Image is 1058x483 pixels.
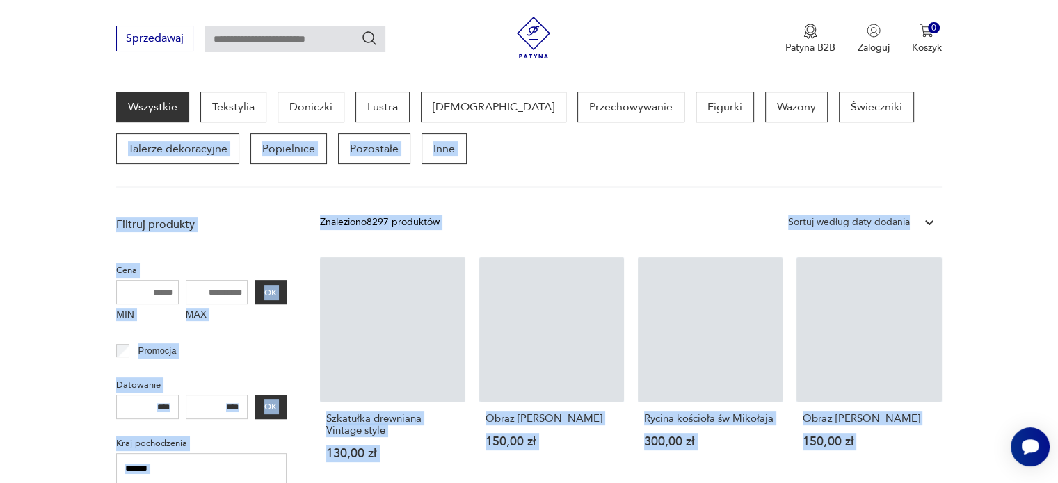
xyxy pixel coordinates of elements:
[928,22,940,34] div: 0
[912,41,942,54] p: Koszyk
[116,436,287,451] p: Kraj pochodzenia
[361,30,378,47] button: Szukaj
[513,17,554,58] img: Patyna - sklep z meblami i dekoracjami vintage
[839,92,914,122] a: Świeczniki
[278,92,344,122] a: Doniczki
[338,133,410,164] a: Pozostałe
[116,377,287,393] p: Datowanie
[116,92,189,122] a: Wszystkie
[785,41,835,54] p: Patyna B2B
[255,395,287,419] button: OK
[644,436,776,448] p: 300,00 zł
[920,24,933,38] img: Ikona koszyka
[644,413,776,425] h3: Rycina kościoła św Mikołaja
[788,215,910,230] div: Sortuj według daty dodania
[858,41,890,54] p: Zaloguj
[486,413,618,425] h3: Obraz [PERSON_NAME]
[696,92,754,122] a: Figurki
[116,263,287,278] p: Cena
[250,133,327,164] a: Popielnice
[186,304,248,327] label: MAX
[486,436,618,448] p: 150,00 zł
[200,92,266,122] a: Tekstylia
[858,24,890,54] button: Zaloguj
[116,35,193,44] a: Sprzedawaj
[116,304,179,327] label: MIN
[867,24,881,38] img: Ikonka użytkownika
[785,24,835,54] button: Patyna B2B
[326,448,458,459] p: 130,00 zł
[255,280,287,304] button: OK
[803,413,935,425] h3: Obraz [PERSON_NAME]
[116,217,287,232] p: Filtruj produkty
[803,436,935,448] p: 150,00 zł
[355,92,410,122] a: Lustra
[421,92,566,122] a: [DEMOGRAPHIC_DATA]
[422,133,467,164] a: Inne
[765,92,828,122] a: Wazony
[803,24,817,39] img: Ikona medalu
[785,24,835,54] a: Ikona medaluPatyna B2B
[326,413,458,436] h3: Szkatułka drewniana Vintage style
[1011,427,1050,466] iframe: Smartsupp widget button
[116,26,193,51] button: Sprzedawaj
[138,343,177,359] p: Promocja
[320,215,440,230] div: Znaleziono 8297 produktów
[912,24,942,54] button: 0Koszyk
[116,133,239,164] a: Talerze dekoracyjne
[577,92,684,122] a: Przechowywanie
